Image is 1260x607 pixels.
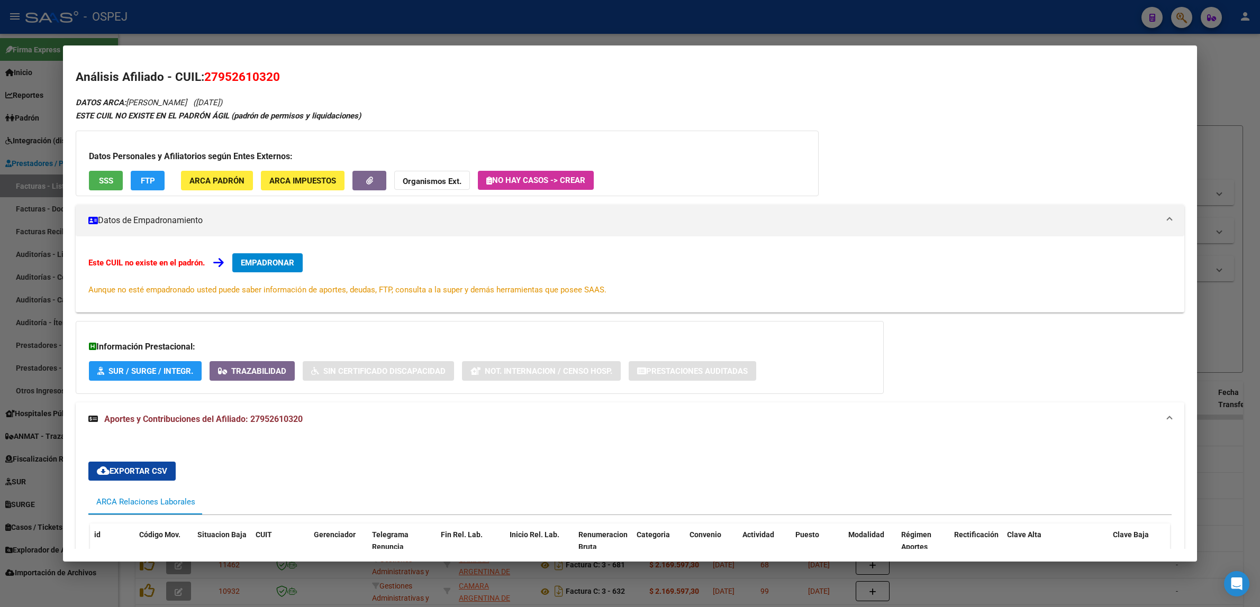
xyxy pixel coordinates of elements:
span: Inicio Rel. Lab. [510,530,559,539]
button: Not. Internacion / Censo Hosp. [462,361,621,381]
datatable-header-cell: CUIT [251,523,310,570]
datatable-header-cell: Renumeracion Bruta [574,523,632,570]
span: Trazabilidad [231,366,286,376]
mat-expansion-panel-header: Datos de Empadronamiento [76,205,1184,236]
datatable-header-cell: Gerenciador [310,523,368,570]
mat-expansion-panel-header: Aportes y Contribuciones del Afiliado: 27952610320 [76,402,1184,436]
button: Prestaciones Auditadas [629,361,756,381]
datatable-header-cell: Código Mov. [135,523,193,570]
span: Not. Internacion / Censo Hosp. [485,366,612,376]
button: FTP [131,171,165,190]
span: Modalidad [848,530,884,539]
span: Código Mov. [139,530,180,539]
datatable-header-cell: Categoria [632,523,685,570]
div: ARCA Relaciones Laborales [96,496,195,508]
span: Telegrama Renuncia [372,530,409,551]
strong: Este CUIL no existe en el padrón. [88,258,205,268]
button: ARCA Impuestos [261,171,345,190]
h3: Información Prestacional: [89,341,871,353]
span: SUR / SURGE / INTEGR. [108,366,193,376]
div: Datos de Empadronamiento [76,236,1184,312]
datatable-header-cell: Convenio [685,523,738,570]
span: No hay casos -> Crear [486,176,585,185]
span: Prestaciones Auditadas [646,366,748,376]
datatable-header-cell: Clave Baja [1109,523,1214,570]
span: Categoria [637,530,670,539]
span: Aunque no esté empadronado usted puede saber información de aportes, deudas, FTP, consulta a la s... [88,285,606,295]
button: Sin Certificado Discapacidad [303,361,454,381]
h3: Datos Personales y Afiliatorios según Entes Externos: [89,150,805,163]
button: No hay casos -> Crear [478,171,594,190]
span: id [94,530,101,539]
span: Renumeracion Bruta [578,530,628,551]
span: Aportes y Contribuciones del Afiliado: 27952610320 [104,414,303,424]
span: Situacion Baja [197,530,247,539]
span: FTP [141,176,155,186]
span: CUIT [256,530,272,539]
datatable-header-cell: Clave Alta [1003,523,1109,570]
span: SSS [99,176,113,186]
span: Clave Alta [1007,530,1041,539]
span: Fin Rel. Lab. [441,530,483,539]
button: Exportar CSV [88,462,176,481]
span: Régimen Aportes [901,530,931,551]
button: ARCA Padrón [181,171,253,190]
h2: Análisis Afiliado - CUIL: [76,68,1184,86]
strong: DATOS ARCA: [76,98,126,107]
span: Actividad [742,530,774,539]
span: [PERSON_NAME] [76,98,187,107]
span: ([DATE]) [193,98,222,107]
mat-panel-title: Datos de Empadronamiento [88,214,1159,227]
span: Clave Baja [1113,530,1149,539]
button: Trazabilidad [210,361,295,381]
span: Sin Certificado Discapacidad [323,366,446,376]
button: EMPADRONAR [232,253,303,272]
span: 27952610320 [204,70,280,84]
strong: Organismos Ext. [403,177,461,186]
span: Exportar CSV [97,466,167,476]
datatable-header-cell: Telegrama Renuncia [368,523,437,570]
button: SSS [89,171,123,190]
mat-icon: cloud_download [97,464,110,477]
datatable-header-cell: id [90,523,135,570]
span: ARCA Impuestos [269,176,336,186]
span: Gerenciador [314,530,356,539]
span: Puesto [795,530,819,539]
span: ARCA Padrón [189,176,244,186]
datatable-header-cell: Inicio Rel. Lab. [505,523,574,570]
strong: ESTE CUIL NO EXISTE EN EL PADRÓN ÁGIL (padrón de permisos y liquidaciones) [76,111,361,121]
datatable-header-cell: Régimen Aportes [897,523,950,570]
datatable-header-cell: Situacion Baja [193,523,251,570]
span: Rectificación [954,530,999,539]
span: Convenio [690,530,721,539]
span: EMPADRONAR [241,258,294,268]
datatable-header-cell: Fin Rel. Lab. [437,523,505,570]
button: Organismos Ext. [394,171,470,190]
datatable-header-cell: Puesto [791,523,844,570]
datatable-header-cell: Rectificación [950,523,1003,570]
datatable-header-cell: Actividad [738,523,791,570]
div: Open Intercom Messenger [1224,571,1249,596]
datatable-header-cell: Modalidad [844,523,897,570]
button: SUR / SURGE / INTEGR. [89,361,202,381]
